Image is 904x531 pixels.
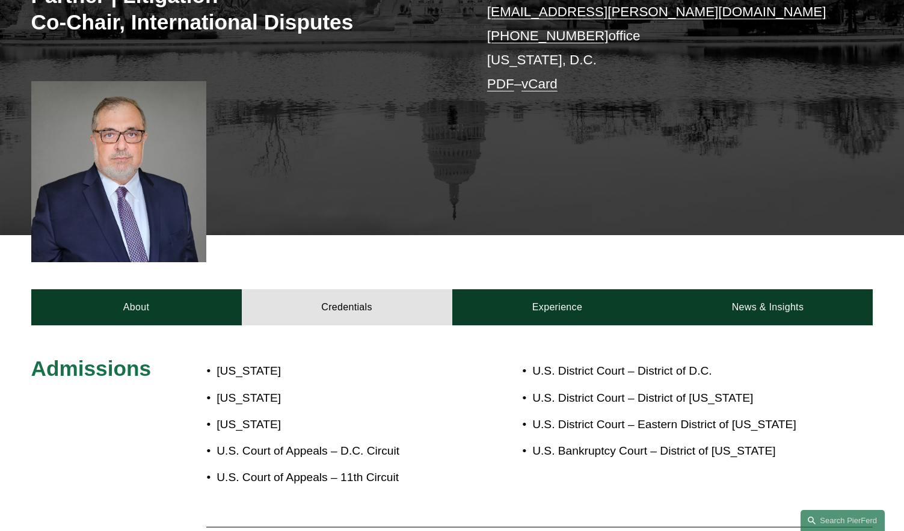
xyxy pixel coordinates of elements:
p: U.S. District Court – Eastern District of [US_STATE] [532,414,803,435]
p: U.S. District Court – District of D.C. [532,361,803,382]
span: Admissions [31,357,151,380]
p: [US_STATE] [217,414,452,435]
a: vCard [521,76,558,91]
p: U.S. Court of Appeals – 11th Circuit [217,467,452,488]
p: U.S. Bankruptcy Court – District of [US_STATE] [532,441,803,462]
a: Experience [452,289,663,325]
p: U.S. District Court – District of [US_STATE] [532,388,803,409]
p: U.S. Court of Appeals – D.C. Circuit [217,441,452,462]
a: [EMAIL_ADDRESS][PERSON_NAME][DOMAIN_NAME] [487,4,826,19]
a: PDF [487,76,514,91]
p: [US_STATE] [217,361,452,382]
a: About [31,289,242,325]
a: Credentials [242,289,452,325]
a: [PHONE_NUMBER] [487,28,609,43]
p: [US_STATE] [217,388,452,409]
a: Search this site [801,510,885,531]
a: News & Insights [662,289,873,325]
